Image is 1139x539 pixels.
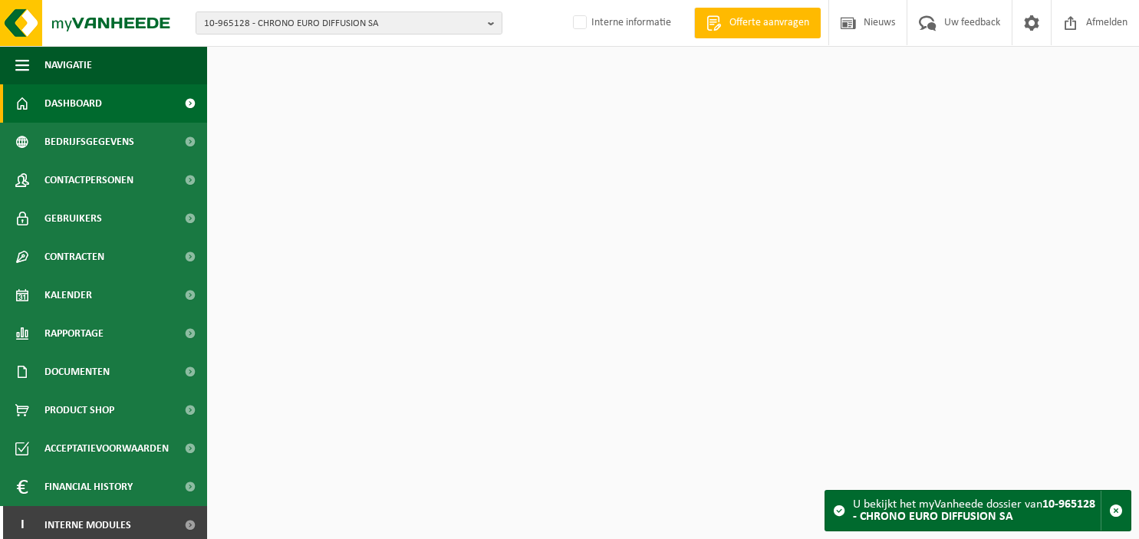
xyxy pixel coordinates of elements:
span: 10-965128 - CHRONO EURO DIFFUSION SA [204,12,482,35]
span: Financial History [44,468,133,506]
span: Contactpersonen [44,161,133,199]
span: Offerte aanvragen [726,15,813,31]
strong: 10-965128 - CHRONO EURO DIFFUSION SA [853,498,1095,523]
a: Offerte aanvragen [694,8,821,38]
button: 10-965128 - CHRONO EURO DIFFUSION SA [196,12,502,35]
span: Kalender [44,276,92,314]
span: Rapportage [44,314,104,353]
span: Documenten [44,353,110,391]
label: Interne informatie [570,12,671,35]
div: U bekijkt het myVanheede dossier van [853,491,1101,531]
span: Product Shop [44,391,114,429]
span: Acceptatievoorwaarden [44,429,169,468]
span: Dashboard [44,84,102,123]
span: Contracten [44,238,104,276]
span: Navigatie [44,46,92,84]
span: Bedrijfsgegevens [44,123,134,161]
span: Gebruikers [44,199,102,238]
